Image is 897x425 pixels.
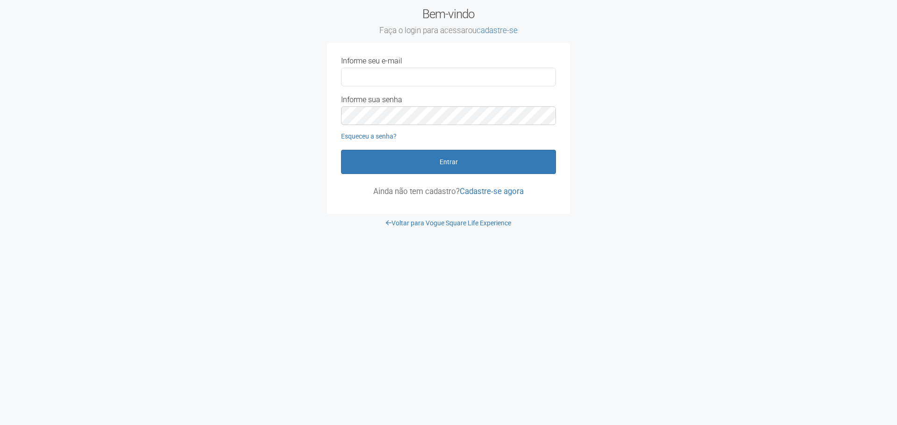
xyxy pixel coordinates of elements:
[341,150,556,174] button: Entrar
[341,187,556,195] p: Ainda não tem cadastro?
[477,26,518,35] a: cadastre-se
[460,187,524,196] a: Cadastre-se agora
[327,7,570,36] h2: Bem-vindo
[386,219,511,227] a: Voltar para Vogue Square Life Experience
[341,96,402,104] label: Informe sua senha
[341,132,397,140] a: Esqueceu a senha?
[468,26,518,35] span: ou
[327,26,570,36] small: Faça o login para acessar
[341,57,402,65] label: Informe seu e-mail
